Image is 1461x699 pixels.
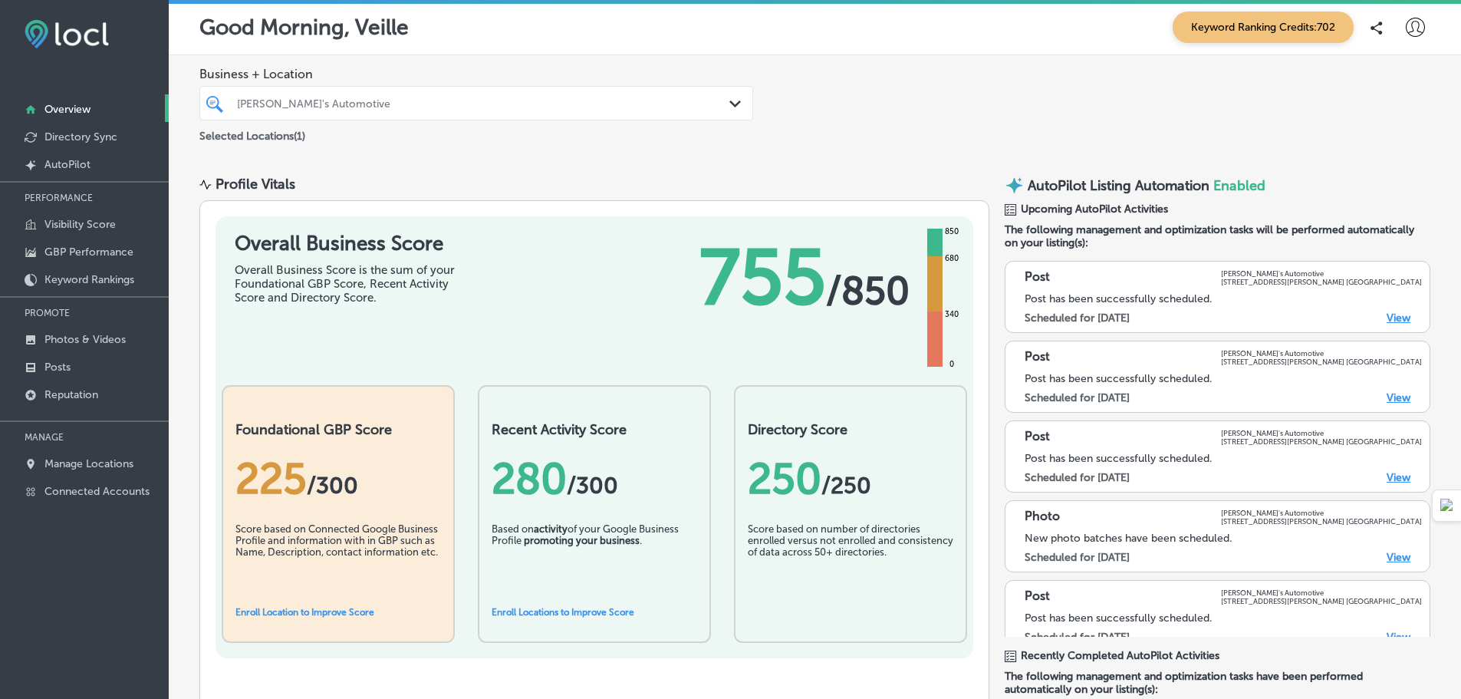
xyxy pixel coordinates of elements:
label: Scheduled for [DATE] [1025,631,1130,644]
img: Detect Auto [1440,499,1454,513]
span: /250 [821,472,871,500]
a: Enroll Location to Improve Score [235,607,374,618]
p: [PERSON_NAME]'s Automotive [1221,269,1422,278]
p: [PERSON_NAME]'s Automotive [1221,589,1422,597]
h2: Recent Activity Score [492,421,697,438]
span: /300 [567,472,618,500]
p: Post [1025,429,1050,446]
p: Post [1025,269,1050,286]
h1: Overall Business Score [235,232,465,256]
p: Overview [44,103,90,116]
a: Enroll Locations to Improve Score [492,607,634,618]
label: Scheduled for [DATE] [1025,471,1130,484]
h2: Foundational GBP Score [235,421,441,438]
label: Scheduled for [DATE] [1025,551,1130,564]
p: Good Morning, Veille [199,15,409,40]
p: [STREET_ADDRESS][PERSON_NAME] [GEOGRAPHIC_DATA] [1221,358,1422,366]
span: Keyword Ranking Credits: 702 [1173,12,1354,43]
div: Post has been successfully scheduled. [1025,292,1422,305]
img: autopilot-icon [1005,176,1024,195]
div: Overall Business Score is the sum of your Foundational GBP Score, Recent Activity Score and Direc... [235,263,465,305]
b: promoting your business [524,535,640,546]
span: Upcoming AutoPilot Activities [1021,203,1168,216]
span: / 850 [826,268,910,314]
p: [PERSON_NAME]'s Automotive [1221,509,1422,517]
a: View [1387,391,1410,404]
div: New photo batches have been scheduled. [1025,532,1422,545]
span: The following management and optimization tasks will be performed automatically on your listing(s): [1005,223,1430,249]
p: Keyword Rankings [44,273,134,286]
label: Scheduled for [DATE] [1025,391,1130,404]
div: Post has been successfully scheduled. [1025,612,1422,625]
div: 850 [942,226,962,238]
div: 250 [748,453,953,504]
div: Profile Vitals [216,176,295,193]
span: Enabled [1213,177,1265,194]
p: [PERSON_NAME]'s Automotive [1221,429,1422,437]
div: [PERSON_NAME]'s Automotive [237,97,731,110]
a: View [1387,551,1410,564]
div: Score based on Connected Google Business Profile and information with in GBP such as Name, Descri... [235,523,441,600]
a: View [1387,312,1410,325]
div: Score based on number of directories enrolled versus not enrolled and consistency of data across ... [748,523,953,600]
p: Photos & Videos [44,333,126,346]
span: Business + Location [199,67,753,81]
p: Connected Accounts [44,485,150,498]
div: Post has been successfully scheduled. [1025,372,1422,385]
img: fda3e92497d09a02dc62c9cd864e3231.png [25,20,109,48]
p: Posts [44,361,71,374]
div: Based on of your Google Business Profile . [492,523,697,600]
div: 0 [946,358,957,371]
label: Scheduled for [DATE] [1025,312,1130,325]
p: Photo [1025,509,1060,526]
p: Directory Sync [44,130,117,143]
p: [PERSON_NAME]'s Automotive [1221,349,1422,358]
b: activity [534,523,568,535]
a: View [1387,631,1410,644]
span: / 300 [307,472,358,500]
p: Post [1025,589,1050,605]
p: Visibility Score [44,218,116,231]
p: [STREET_ADDRESS][PERSON_NAME] [GEOGRAPHIC_DATA] [1221,278,1422,286]
div: Post has been successfully scheduled. [1025,452,1422,465]
p: Reputation [44,388,98,401]
p: [STREET_ADDRESS][PERSON_NAME] [GEOGRAPHIC_DATA] [1221,437,1422,446]
a: View [1387,471,1410,484]
p: Selected Locations ( 1 ) [199,124,305,143]
p: AutoPilot [44,158,90,171]
span: 755 [699,232,826,324]
div: 680 [942,252,962,265]
p: GBP Performance [44,246,133,259]
p: Post [1025,349,1050,366]
p: AutoPilot Listing Automation [1028,177,1209,194]
p: [STREET_ADDRESS][PERSON_NAME] [GEOGRAPHIC_DATA] [1221,597,1422,605]
span: Recently Completed AutoPilot Activities [1021,649,1219,662]
p: [STREET_ADDRESS][PERSON_NAME] [GEOGRAPHIC_DATA] [1221,517,1422,526]
span: The following management and optimization tasks have been performed automatically on your listing... [1005,670,1430,696]
div: 225 [235,453,441,504]
p: Manage Locations [44,457,133,470]
div: 280 [492,453,697,504]
h2: Directory Score [748,421,953,438]
div: 340 [942,308,962,321]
